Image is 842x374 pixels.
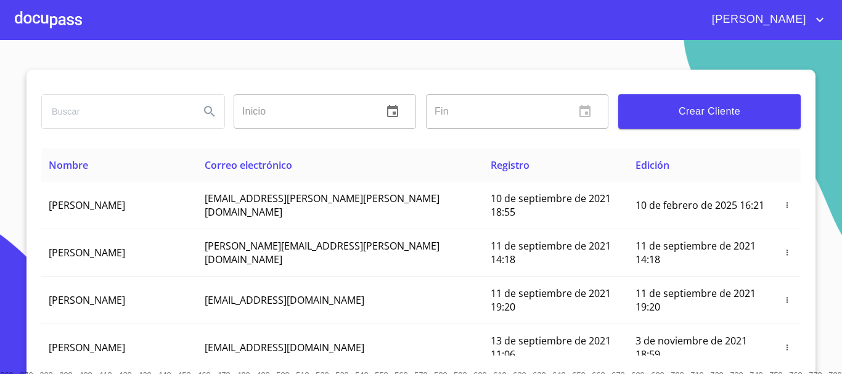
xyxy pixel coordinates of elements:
[195,97,224,126] button: Search
[42,95,190,128] input: search
[49,158,88,172] span: Nombre
[49,246,125,259] span: [PERSON_NAME]
[49,341,125,354] span: [PERSON_NAME]
[703,10,827,30] button: account of current user
[636,334,747,361] span: 3 de noviembre de 2021 18:59
[636,239,756,266] span: 11 de septiembre de 2021 14:18
[205,293,364,307] span: [EMAIL_ADDRESS][DOMAIN_NAME]
[491,192,611,219] span: 10 de septiembre de 2021 18:55
[205,239,439,266] span: [PERSON_NAME][EMAIL_ADDRESS][PERSON_NAME][DOMAIN_NAME]
[205,192,439,219] span: [EMAIL_ADDRESS][PERSON_NAME][PERSON_NAME][DOMAIN_NAME]
[491,158,529,172] span: Registro
[205,341,364,354] span: [EMAIL_ADDRESS][DOMAIN_NAME]
[49,293,125,307] span: [PERSON_NAME]
[703,10,812,30] span: [PERSON_NAME]
[636,287,756,314] span: 11 de septiembre de 2021 19:20
[636,158,669,172] span: Edición
[628,103,791,120] span: Crear Cliente
[636,198,764,212] span: 10 de febrero de 2025 16:21
[49,198,125,212] span: [PERSON_NAME]
[491,239,611,266] span: 11 de septiembre de 2021 14:18
[618,94,801,129] button: Crear Cliente
[491,287,611,314] span: 11 de septiembre de 2021 19:20
[205,158,292,172] span: Correo electrónico
[491,334,611,361] span: 13 de septiembre de 2021 11:06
